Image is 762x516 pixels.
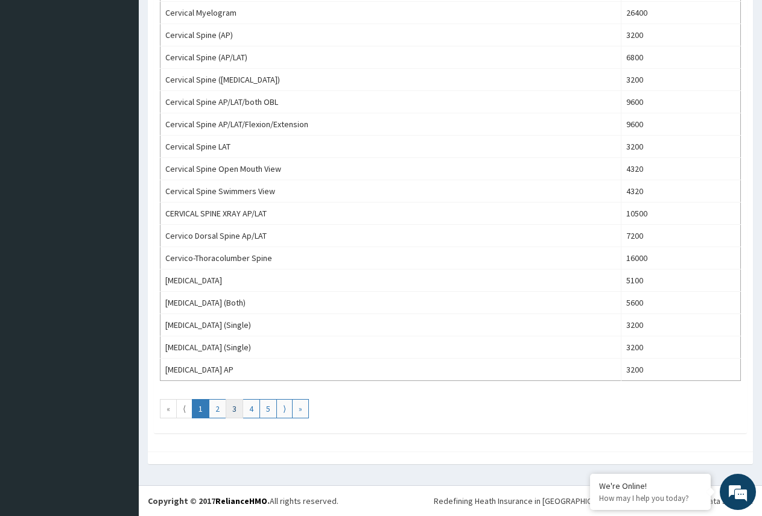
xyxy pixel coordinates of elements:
a: Go to page number 2 [209,399,226,418]
a: Go to page number 1 [192,399,209,418]
a: Go to page number 4 [243,399,260,418]
td: Cervico-Thoracolumber Spine [160,247,621,269]
td: 4320 [621,180,741,203]
td: Cervical Spine Open Mouth View [160,158,621,180]
td: 26400 [621,2,741,24]
strong: Copyright © 2017 . [148,496,270,506]
td: CERVICAL SPINE XRAY AP/LAT [160,203,621,225]
td: Cervical Spine LAT [160,136,621,158]
td: [MEDICAL_DATA] [160,269,621,292]
p: How may I help you today? [599,493,702,503]
a: Go to last page [292,399,309,418]
a: Go to next page [276,399,293,418]
span: We're online! [70,152,167,274]
div: Minimize live chat window [198,6,227,35]
td: Cervical Spine (AP/LAT) [160,46,621,69]
td: 3200 [621,359,741,381]
a: Go to page number 3 [226,399,243,418]
footer: All rights reserved. [139,485,762,516]
td: 7200 [621,225,741,247]
td: [MEDICAL_DATA] (Both) [160,292,621,314]
td: Cervical Spine (AP) [160,24,621,46]
td: Cervico Dorsal Spine Ap/LAT [160,225,621,247]
td: 5100 [621,269,741,292]
a: Go to page number 5 [259,399,277,418]
td: 10500 [621,203,741,225]
td: [MEDICAL_DATA] AP [160,359,621,381]
td: Cervical Myelogram [160,2,621,24]
div: Chat with us now [63,68,203,83]
img: d_794563401_company_1708531726252_794563401 [22,60,49,90]
td: 3200 [621,24,741,46]
td: 3200 [621,314,741,336]
a: Go to previous page [176,399,192,418]
a: Go to first page [160,399,177,418]
td: 9600 [621,91,741,113]
div: Redefining Heath Insurance in [GEOGRAPHIC_DATA] using Telemedicine and Data Science! [434,495,753,507]
a: RelianceHMO [215,496,267,506]
td: 4320 [621,158,741,180]
td: 5600 [621,292,741,314]
td: 3200 [621,136,741,158]
td: 6800 [621,46,741,69]
td: [MEDICAL_DATA] (Single) [160,336,621,359]
div: We're Online! [599,480,702,491]
textarea: Type your message and hit 'Enter' [6,329,230,371]
td: 3200 [621,336,741,359]
td: Cervical Spine AP/LAT/both OBL [160,91,621,113]
td: Cervical Spine Swimmers View [160,180,621,203]
td: Cervical Spine AP/LAT/Flexion/Extension [160,113,621,136]
td: [MEDICAL_DATA] (Single) [160,314,621,336]
td: Cervical Spine ([MEDICAL_DATA]) [160,69,621,91]
td: 3200 [621,69,741,91]
td: 9600 [621,113,741,136]
td: 16000 [621,247,741,269]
